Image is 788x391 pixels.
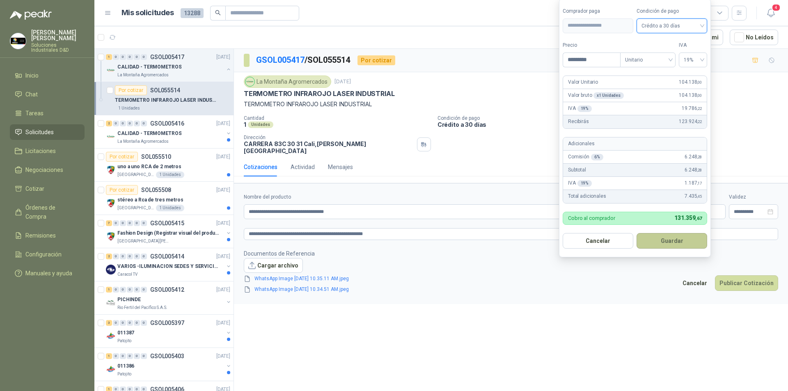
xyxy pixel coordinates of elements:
[244,162,277,171] div: Cotizaciones
[248,121,273,128] div: Unidades
[31,30,85,41] p: [PERSON_NAME] [PERSON_NAME]
[117,196,183,204] p: stéreo a Rca de tres metros
[113,353,119,359] div: 0
[10,68,85,83] a: Inicio
[94,149,234,182] a: Por cotizarSOL055510[DATE] Company Logouno a uno RCA de 2 metros[GEOGRAPHIC_DATA][PERSON_NAME]1 U...
[106,320,112,326] div: 3
[106,231,116,241] img: Company Logo
[697,155,702,159] span: ,28
[216,120,230,128] p: [DATE]
[678,275,712,291] button: Cancelar
[10,87,85,102] a: Chat
[113,220,119,226] div: 0
[563,7,633,15] label: Comprador paga
[127,320,133,326] div: 0
[679,91,702,99] span: 104.138
[697,168,702,172] span: ,28
[113,320,119,326] div: 0
[181,8,204,18] span: 13288
[641,20,702,32] span: Crédito a 30 días
[25,71,39,80] span: Inicio
[685,192,702,200] span: 7.435
[216,352,230,360] p: [DATE]
[244,193,611,201] label: Nombre del producto
[117,72,169,78] p: La Montaña Agromercados
[134,54,140,60] div: 0
[150,320,184,326] p: GSOL005397
[682,105,702,112] span: 19.786
[10,162,85,178] a: Negociaciones
[674,215,702,221] span: 131.359
[291,162,315,171] div: Actividad
[127,353,133,359] div: 0
[117,138,169,145] p: La Montaña Agromercados
[25,128,54,137] span: Solicitudes
[120,353,126,359] div: 0
[25,184,44,193] span: Cotizar
[106,285,232,311] a: 1 0 0 0 0 0 GSOL005412[DATE] Company LogoPICHINDERio Fertil del Pacífico S.A.S.
[244,121,246,128] p: 1
[591,154,603,160] div: 6 %
[106,364,116,374] img: Company Logo
[25,203,77,221] span: Órdenes de Compra
[697,119,702,124] span: ,22
[106,218,232,245] a: 7 0 0 0 0 0 GSOL005415[DATE] Company LogoFashion Design (Registrar visual del producto)[GEOGRAPHI...
[134,121,140,126] div: 0
[763,6,778,21] button: 4
[106,152,138,162] div: Por cotizar
[117,263,220,270] p: VARIOS -ILUMINACION SEDES Y SERVICIOS
[568,140,594,148] p: Adicionales
[357,55,395,65] div: Por cotizar
[120,121,126,126] div: 0
[568,118,589,126] p: Recibirás
[10,10,52,20] img: Logo peakr
[106,254,112,259] div: 2
[568,153,603,161] p: Comisión
[10,265,85,281] a: Manuales y ayuda
[150,54,184,60] p: GSOL005417
[256,55,305,65] a: GSOL005417
[150,87,180,93] p: SOL055514
[568,215,615,221] p: Cobro al comprador
[106,119,232,145] a: 2 0 0 0 0 0 GSOL005416[DATE] Company LogoCALIDAD - TERMOMETROSLa Montaña Agromercados
[328,162,353,171] div: Mensajes
[134,353,140,359] div: 0
[127,287,133,293] div: 0
[244,115,431,121] p: Cantidad
[10,143,85,159] a: Licitaciones
[25,146,56,155] span: Licitaciones
[568,179,592,187] p: IVA
[577,105,592,112] div: 19 %
[568,166,586,174] p: Subtotal
[150,287,184,293] p: GSOL005412
[120,320,126,326] div: 0
[568,105,592,112] p: IVA
[563,41,620,49] label: Precio
[134,254,140,259] div: 0
[25,231,56,240] span: Remisiones
[106,265,116,274] img: Company Logo
[438,115,785,121] p: Condición de pago
[117,163,181,171] p: uno a uno RCA de 2 metros
[25,109,44,118] span: Tareas
[256,54,351,66] p: / SOL055514
[117,229,220,237] p: Fashion Design (Registrar visual del producto)
[216,253,230,261] p: [DATE]
[106,298,116,308] img: Company Logo
[120,220,126,226] div: 0
[106,252,232,278] a: 2 0 0 0 0 0 GSOL005414[DATE] Company LogoVARIOS -ILUMINACION SEDES Y SERVICIOSCaracol TV
[141,254,147,259] div: 0
[106,331,116,341] img: Company Logo
[216,53,230,61] p: [DATE]
[438,121,785,128] p: Crédito a 30 días
[106,54,112,60] div: 1
[120,287,126,293] div: 0
[334,78,351,86] p: [DATE]
[120,54,126,60] div: 0
[141,54,147,60] div: 0
[115,105,143,112] div: 1 Unidades
[31,43,85,53] p: Soluciones Industriales D&D
[679,41,707,49] label: IVA
[697,194,702,199] span: ,45
[106,351,232,377] a: 1 0 0 0 0 0 GSOL005403[DATE] Company Logo011386Patojito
